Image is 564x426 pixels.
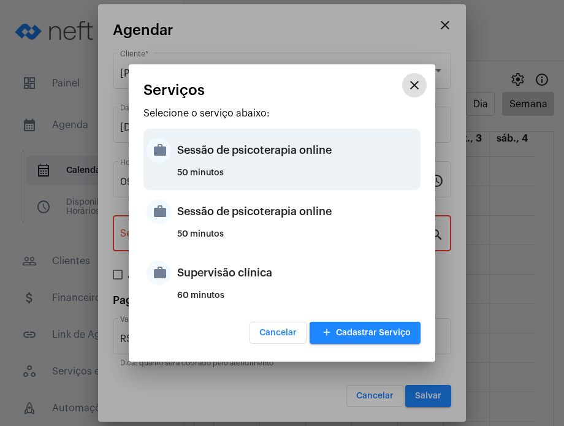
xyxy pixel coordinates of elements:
[319,329,411,337] span: Cadastrar Serviço
[177,230,417,248] div: 50 minutos
[147,199,171,224] mat-icon: work
[177,132,417,169] div: Sessão de psicoterapia online
[310,322,421,344] button: Cadastrar Serviço
[147,261,171,285] mat-icon: work
[407,78,422,93] mat-icon: close
[319,325,334,341] mat-icon: add
[177,291,417,310] div: 60 minutos
[177,169,417,187] div: 50 minutos
[250,322,307,344] button: Cancelar
[259,329,297,337] span: Cancelar
[143,82,205,98] span: Serviços
[143,108,421,119] p: Selecione o serviço abaixo:
[147,138,171,162] mat-icon: work
[177,193,417,230] div: Sessão de psicoterapia online
[177,254,417,291] div: Supervisão clínica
